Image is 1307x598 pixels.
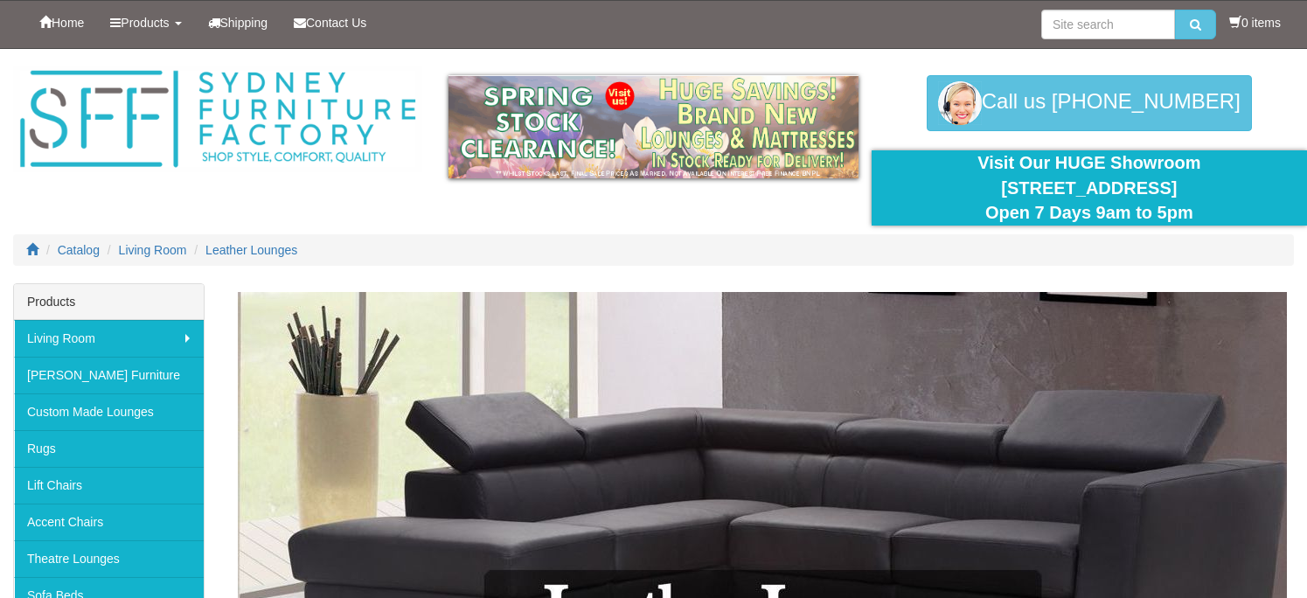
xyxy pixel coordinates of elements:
span: Contact Us [306,16,366,30]
span: Home [52,16,84,30]
a: Home [26,1,97,45]
a: Rugs [14,430,204,467]
a: Accent Chairs [14,504,204,540]
a: Shipping [195,1,282,45]
a: Leather Lounges [205,243,297,257]
a: Custom Made Lounges [14,393,204,430]
input: Site search [1041,10,1175,39]
a: Catalog [58,243,100,257]
a: Contact Us [281,1,379,45]
a: Living Room [119,243,187,257]
span: Shipping [220,16,268,30]
div: Visit Our HUGE Showroom [STREET_ADDRESS] Open 7 Days 9am to 5pm [885,150,1294,226]
img: spring-sale.gif [448,75,858,178]
img: Sydney Furniture Factory [13,66,422,172]
a: Lift Chairs [14,467,204,504]
a: Products [97,1,194,45]
a: [PERSON_NAME] Furniture [14,357,204,393]
span: Products [121,16,169,30]
li: 0 items [1229,14,1281,31]
div: Products [14,284,204,320]
a: Theatre Lounges [14,540,204,577]
a: Living Room [14,320,204,357]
